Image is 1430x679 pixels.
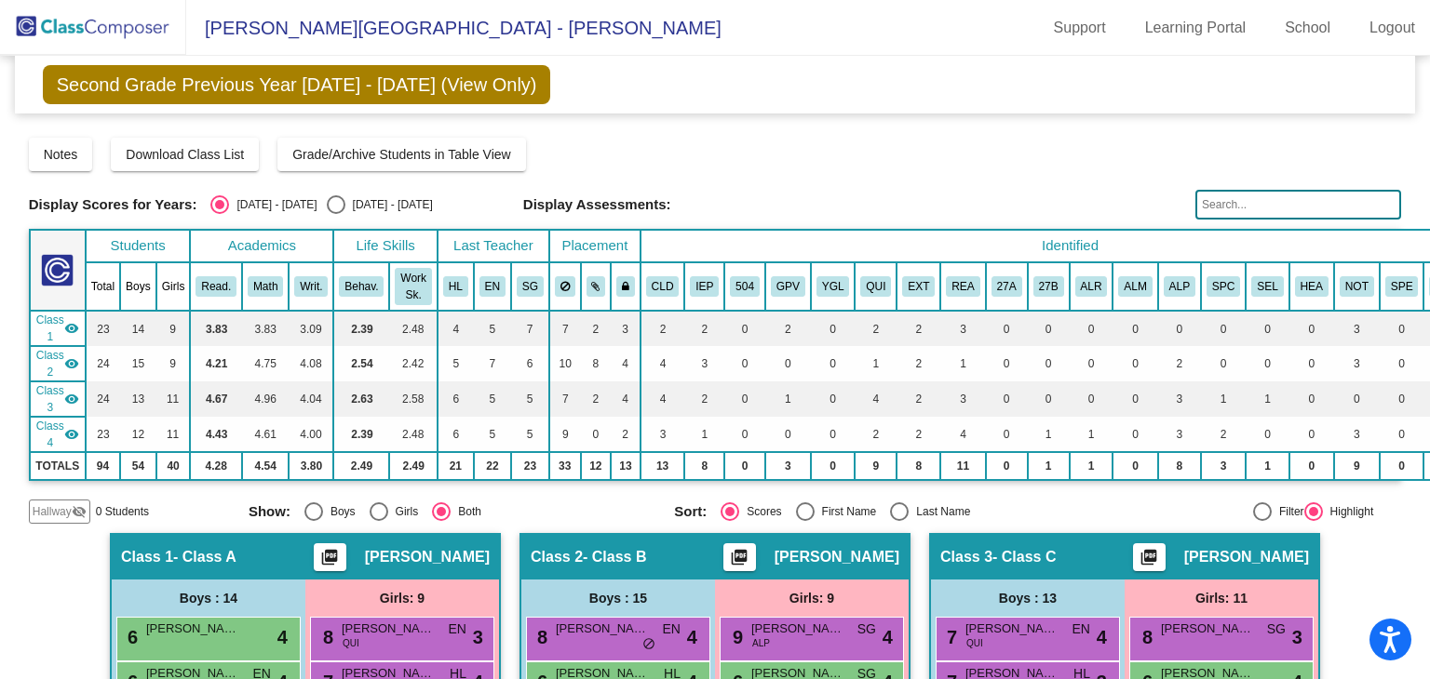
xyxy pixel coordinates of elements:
span: Class 4 [36,418,64,451]
td: 4.54 [242,452,289,480]
span: - Class A [173,548,236,566]
span: [PERSON_NAME] [751,619,844,638]
th: Good Parent Volunteer [765,262,811,311]
td: 8 [897,452,940,480]
td: 2.63 [333,381,389,417]
td: 0 [1334,381,1380,417]
td: 2 [855,417,897,452]
td: 0 [724,346,765,381]
td: 5 [438,346,474,381]
td: 0 [1028,346,1070,381]
th: Keep with students [581,262,612,311]
span: 0 Students [96,503,149,520]
button: Work Sk. [395,268,431,305]
button: SEL [1251,276,1283,297]
button: REA [946,276,979,297]
th: Extrovert [897,262,940,311]
td: 13 [641,452,685,480]
th: Culturally Linguistic Diversity [641,262,685,311]
td: 6 [438,417,474,452]
mat-icon: visibility_off [72,504,87,519]
td: 1 [1028,417,1070,452]
td: 6 [438,381,474,417]
button: SPE [1385,276,1419,297]
button: 27B [1033,276,1064,297]
th: Advanced Learning Math [1113,262,1157,311]
td: 10 [549,346,581,381]
td: 0 [1380,417,1424,452]
td: 4 [641,346,685,381]
td: 5 [474,381,511,417]
td: 0 [986,346,1028,381]
td: 2.54 [333,346,389,381]
td: 2 [641,311,685,346]
span: Class 2 [531,548,583,566]
td: 0 [1201,311,1246,346]
td: 2 [897,311,940,346]
div: Scores [739,503,781,520]
span: Show: [249,503,290,520]
td: 9 [549,417,581,452]
td: 0 [811,417,856,452]
button: Notes [29,138,93,171]
div: Filter [1272,503,1304,520]
td: 54 [120,452,156,480]
button: HEA [1295,276,1329,297]
span: Hallway [33,503,72,520]
th: 504 Plan [724,262,765,311]
mat-icon: picture_as_pdf [728,548,750,574]
td: 1 [1246,381,1288,417]
td: 5 [511,381,549,417]
span: SG [1267,619,1286,639]
td: 4.75 [242,346,289,381]
td: 0 [1113,452,1157,480]
th: Counseling Services [1246,262,1288,311]
div: First Name [815,503,877,520]
td: 0 [765,346,811,381]
span: 4 [687,623,697,651]
div: Boys : 14 [112,579,305,617]
a: Support [1039,13,1121,43]
button: Print Students Details [314,543,346,571]
mat-radio-group: Select an option [210,195,432,214]
td: 0 [1201,346,1246,381]
th: Students [86,230,191,262]
th: Keep with teacher [611,262,641,311]
td: 0 [581,417,612,452]
td: 3.83 [190,311,242,346]
div: Last Name [909,503,970,520]
button: Read. [196,276,236,297]
span: - Class B [583,548,646,566]
td: 1 [684,417,724,452]
td: Katie Meier - Class A [30,311,86,346]
button: Print Students Details [723,543,756,571]
th: Individualized Education Plan [684,262,724,311]
th: 27J Plan (Academics) [986,262,1028,311]
button: Grade/Archive Students in Table View [277,138,526,171]
div: Girls: 9 [715,579,909,617]
td: 8 [684,452,724,480]
td: 2 [1158,346,1201,381]
th: Academics [190,230,333,262]
td: 1 [1070,452,1113,480]
td: 0 [724,311,765,346]
td: 3.83 [242,311,289,346]
td: 2.42 [389,346,437,381]
td: 4 [611,346,641,381]
button: 27A [992,276,1022,297]
td: 2 [765,311,811,346]
td: 2.58 [389,381,437,417]
td: 3 [1334,346,1380,381]
th: Speech Only IEP [1201,262,1246,311]
td: 0 [811,452,856,480]
div: Both [451,503,481,520]
td: 0 [1113,381,1157,417]
td: 12 [120,417,156,452]
button: Math [248,276,283,297]
span: Class 1 [36,312,64,345]
td: 0 [811,381,856,417]
td: 11 [156,381,191,417]
td: 4 [641,381,685,417]
td: 3 [940,381,985,417]
span: Download Class List [126,147,244,162]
